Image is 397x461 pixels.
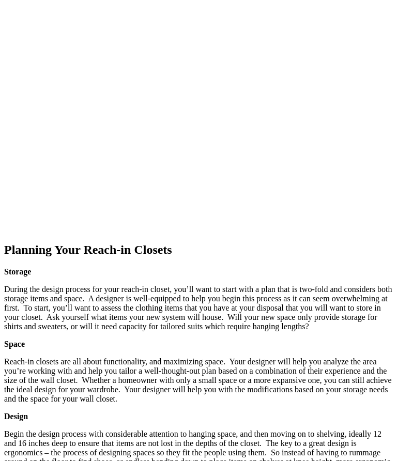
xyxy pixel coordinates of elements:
[4,340,25,348] strong: Space
[4,267,31,276] strong: Storage
[4,243,393,257] h2: Planning Your Reach-in Closets
[4,357,393,404] p: Reach-in closets are all about functionality, and maximizing space. Your designer will help you a...
[4,412,28,421] strong: Design
[4,285,393,331] p: During the design process for your reach-in closet, you’ll want to start with a plan that is two-...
